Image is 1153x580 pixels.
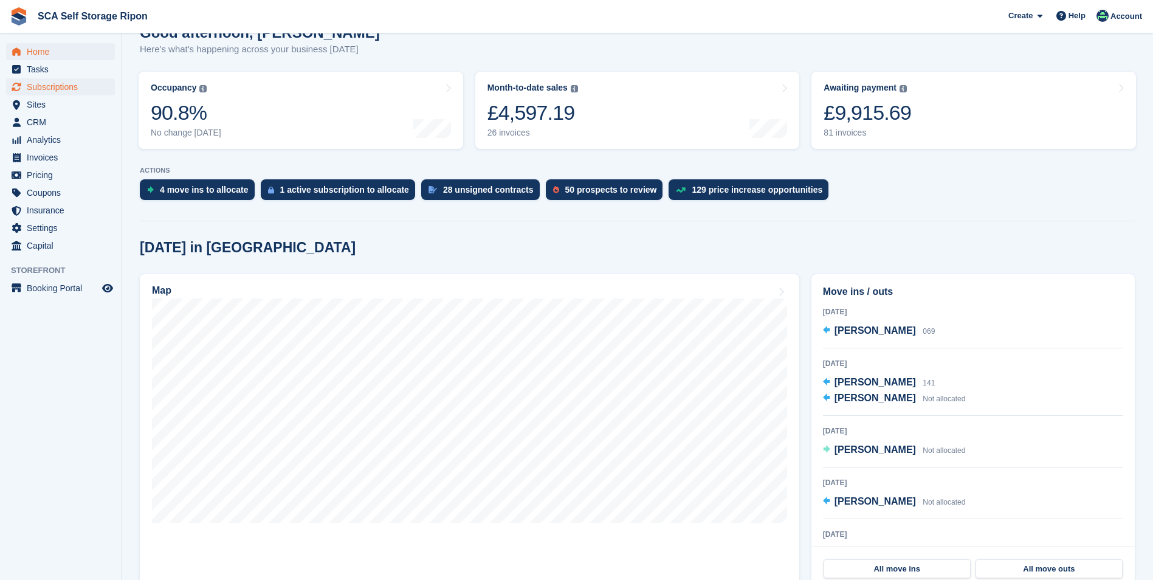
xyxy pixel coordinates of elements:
[565,185,657,195] div: 50 prospects to review
[421,179,546,206] a: 28 unsigned contracts
[823,529,1123,540] div: [DATE]
[27,167,100,184] span: Pricing
[140,167,1135,174] p: ACTIONS
[100,281,115,295] a: Preview store
[6,78,115,95] a: menu
[27,43,100,60] span: Home
[823,477,1123,488] div: [DATE]
[824,100,911,125] div: £9,915.69
[27,61,100,78] span: Tasks
[835,325,916,336] span: [PERSON_NAME]
[692,185,822,195] div: 129 price increase opportunities
[27,114,100,131] span: CRM
[835,393,916,403] span: [PERSON_NAME]
[6,96,115,113] a: menu
[669,179,835,206] a: 129 price increase opportunities
[27,237,100,254] span: Capital
[268,186,274,194] img: active_subscription_to_allocate_icon-d502201f5373d7db506a760aba3b589e785aa758c864c3986d89f69b8ff3...
[824,128,911,138] div: 81 invoices
[6,43,115,60] a: menu
[475,72,800,149] a: Month-to-date sales £4,597.19 26 invoices
[140,240,356,256] h2: [DATE] in [GEOGRAPHIC_DATA]
[6,184,115,201] a: menu
[923,395,965,403] span: Not allocated
[152,285,171,296] h2: Map
[6,237,115,254] a: menu
[139,72,463,149] a: Occupancy 90.8% No change [DATE]
[487,83,568,93] div: Month-to-date sales
[823,391,966,407] a: [PERSON_NAME] Not allocated
[900,85,907,92] img: icon-info-grey-7440780725fd019a000dd9b08b2336e03edf1995a4989e88bcd33f0948082b44.svg
[835,496,916,506] span: [PERSON_NAME]
[160,185,249,195] div: 4 move ins to allocate
[571,85,578,92] img: icon-info-grey-7440780725fd019a000dd9b08b2336e03edf1995a4989e88bcd33f0948082b44.svg
[6,149,115,166] a: menu
[487,100,578,125] div: £4,597.19
[27,149,100,166] span: Invoices
[6,61,115,78] a: menu
[1069,10,1086,22] span: Help
[823,323,935,339] a: [PERSON_NAME] 069
[835,377,916,387] span: [PERSON_NAME]
[11,264,121,277] span: Storefront
[923,327,935,336] span: 069
[923,446,965,455] span: Not allocated
[811,72,1136,149] a: Awaiting payment £9,915.69 81 invoices
[261,179,421,206] a: 1 active subscription to allocate
[429,186,437,193] img: contract_signature_icon-13c848040528278c33f63329250d36e43548de30e8caae1d1a13099fd9432cc5.svg
[676,187,686,193] img: price_increase_opportunities-93ffe204e8149a01c8c9dc8f82e8f89637d9d84a8eef4429ea346261dce0b2c0.svg
[823,426,1123,437] div: [DATE]
[923,498,965,506] span: Not allocated
[6,114,115,131] a: menu
[1110,10,1142,22] span: Account
[280,185,409,195] div: 1 active subscription to allocate
[151,128,221,138] div: No change [DATE]
[33,6,153,26] a: SCA Self Storage Ripon
[151,83,196,93] div: Occupancy
[147,186,154,193] img: move_ins_to_allocate_icon-fdf77a2bb77ea45bf5b3d319d69a93e2d87916cf1d5bf7949dd705db3b84f3ca.svg
[27,184,100,201] span: Coupons
[1096,10,1109,22] img: Thomas Webb
[1008,10,1033,22] span: Create
[6,280,115,297] a: menu
[6,219,115,236] a: menu
[27,96,100,113] span: Sites
[6,202,115,219] a: menu
[823,494,966,510] a: [PERSON_NAME] Not allocated
[824,83,897,93] div: Awaiting payment
[27,219,100,236] span: Settings
[27,131,100,148] span: Analytics
[823,358,1123,369] div: [DATE]
[823,443,966,458] a: [PERSON_NAME] Not allocated
[27,280,100,297] span: Booking Portal
[443,185,534,195] div: 28 unsigned contracts
[553,186,559,193] img: prospect-51fa495bee0391a8d652442698ab0144808aea92771e9ea1ae160a38d050c398.svg
[487,128,578,138] div: 26 invoices
[835,444,916,455] span: [PERSON_NAME]
[10,7,28,26] img: stora-icon-8386f47178a22dfd0bd8f6a31ec36ba5ce8667c1dd55bd0f319d3a0aa187defe.svg
[923,379,935,387] span: 141
[823,306,1123,317] div: [DATE]
[199,85,207,92] img: icon-info-grey-7440780725fd019a000dd9b08b2336e03edf1995a4989e88bcd33f0948082b44.svg
[140,179,261,206] a: 4 move ins to allocate
[27,78,100,95] span: Subscriptions
[824,559,971,579] a: All move ins
[140,43,380,57] p: Here's what's happening across your business [DATE]
[151,100,221,125] div: 90.8%
[546,179,669,206] a: 50 prospects to review
[27,202,100,219] span: Insurance
[6,167,115,184] a: menu
[976,559,1123,579] a: All move outs
[6,131,115,148] a: menu
[823,285,1123,299] h2: Move ins / outs
[823,375,935,391] a: [PERSON_NAME] 141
